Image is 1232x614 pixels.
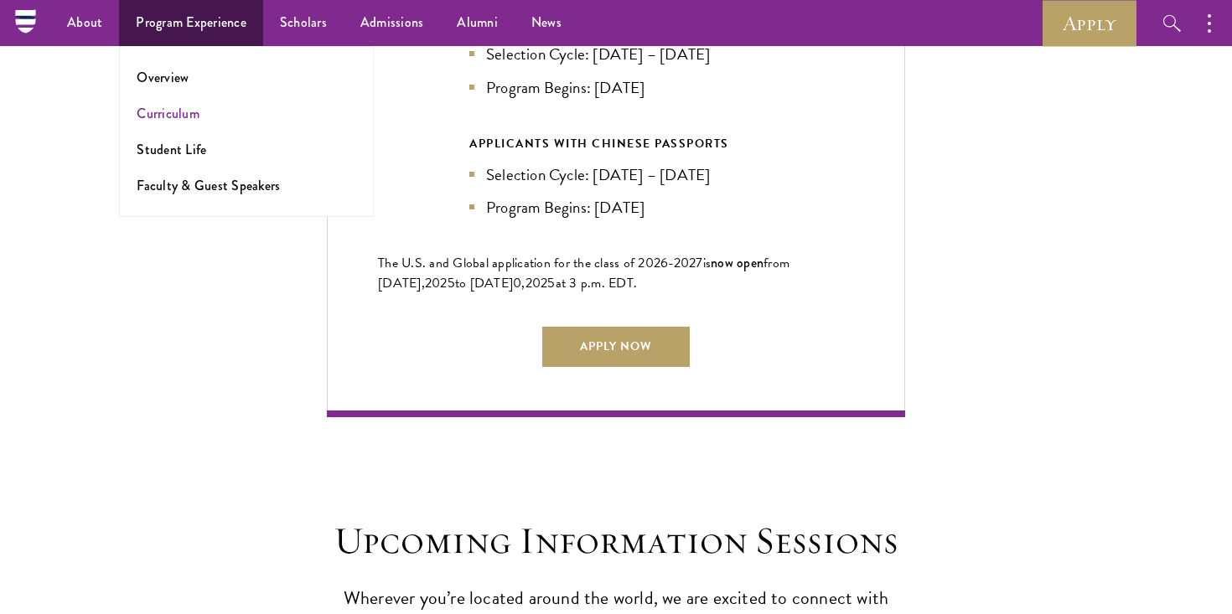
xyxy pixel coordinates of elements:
span: 5 [448,273,455,293]
span: at 3 p.m. EDT. [556,273,638,293]
span: , [521,273,525,293]
span: 0 [513,273,521,293]
span: from [DATE], [378,253,789,293]
span: now open [711,253,764,272]
li: Program Begins: [DATE] [469,195,763,219]
li: Selection Cycle: [DATE] – [DATE] [469,163,763,187]
a: Apply Now [542,327,690,367]
h2: Upcoming Information Sessions [327,518,905,565]
span: 5 [547,273,555,293]
span: 7 [696,253,702,273]
a: Faculty & Guest Speakers [137,176,280,195]
a: Student Life [137,140,206,159]
span: to [DATE] [455,273,513,293]
li: Selection Cycle: [DATE] – [DATE] [469,42,763,66]
div: APPLICANTS WITH CHINESE PASSPORTS [469,133,763,154]
span: 202 [525,273,548,293]
span: is [703,253,712,273]
span: -202 [668,253,696,273]
span: 6 [660,253,668,273]
span: 202 [425,273,448,293]
a: Overview [137,68,189,87]
span: The U.S. and Global application for the class of 202 [378,253,660,273]
a: Curriculum [137,104,199,123]
li: Program Begins: [DATE] [469,75,763,100]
